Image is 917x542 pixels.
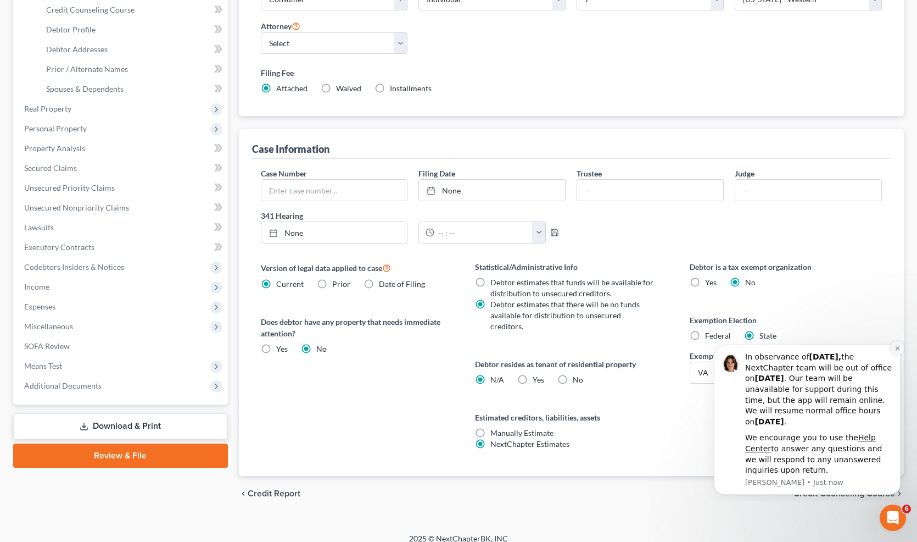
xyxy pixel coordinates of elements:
span: Expenses [24,302,55,311]
label: Debtor is a tax exempt organization [690,261,882,273]
a: Prior / Alternate Names [37,59,228,79]
span: Debtor estimates that there will be no funds available for distribution to unsecured creditors. [490,300,640,331]
span: N/A [490,375,504,384]
label: Filing Fee [261,67,882,79]
label: Statistical/Administrative Info [475,261,668,273]
input: -- [735,180,881,201]
span: Current [276,279,304,289]
a: None [419,180,565,201]
span: Lawsuits [24,223,54,232]
span: Date of Filing [379,279,425,289]
label: Filing Date [418,168,455,179]
span: Unsecured Nonpriority Claims [24,203,129,212]
span: State [759,331,776,340]
span: Waived [336,84,361,93]
span: Secured Claims [24,163,77,173]
label: Debtor resides as tenant of residential property [475,358,668,370]
span: Spouses & Dependents [46,84,124,93]
span: Yes [705,278,717,287]
span: Miscellaneous [24,322,73,331]
a: Lawsuits [15,218,228,237]
span: Debtor Profile [46,25,96,34]
span: Manually Estimate [490,428,553,438]
a: Download & Print [13,413,228,439]
div: Case Information [252,142,329,156]
label: Estimated creditors, liabilities, assets [475,412,668,423]
span: Property Analysis [24,143,85,153]
span: Credit Counseling Course [46,5,135,14]
span: Attached [276,84,307,93]
iframe: Intercom notifications message [697,335,917,501]
span: Debtor estimates that funds will be available for distribution to unsecured creditors. [490,278,653,298]
button: chevron_left Credit Report [239,489,300,498]
span: No [745,278,756,287]
span: Yes [276,344,288,353]
span: No [316,344,327,353]
span: NextChapter Estimates [490,439,569,449]
label: 341 Hearing [255,210,572,222]
span: Additional Documents [24,381,102,390]
label: Trustee [577,168,602,179]
a: Spouses & Dependents [37,79,228,99]
span: Personal Property [24,124,87,133]
label: Does debtor have any property that needs immediate attention? [261,316,454,339]
a: Review & File [13,444,228,468]
span: No [573,375,583,384]
input: -- [577,180,723,201]
label: Exemption State [690,350,746,362]
span: Real Property [24,104,71,113]
span: SOFA Review [24,341,70,351]
label: Exemption Election [690,314,882,326]
a: Property Analysis [15,139,228,158]
a: Debtor Profile [37,20,228,40]
input: Enter case number... [261,180,407,201]
label: Attorney [261,19,300,32]
span: Executory Contracts [24,242,94,252]
span: Unsecured Priority Claims [24,183,115,192]
label: Version of legal data applied to case [261,261,454,274]
span: Prior / Alternate Names [46,64,128,74]
iframe: Intercom live chat [880,505,906,531]
a: SOFA Review [15,336,228,356]
label: Judge [735,168,754,179]
span: Prior [332,279,350,289]
label: Case Number [261,168,307,179]
a: Secured Claims [15,158,228,178]
span: Means Test [24,361,62,370]
span: Income [24,282,49,291]
span: Installments [390,84,432,93]
span: Federal [705,331,731,340]
span: Credit Report [248,489,300,498]
a: Unsecured Nonpriority Claims [15,198,228,218]
i: chevron_left [239,489,248,498]
span: Codebtors Insiders & Notices [24,262,124,272]
a: Unsecured Priority Claims [15,178,228,198]
span: Debtor Addresses [46,45,108,54]
a: Executory Contracts [15,237,228,257]
a: Debtor Addresses [37,40,228,59]
a: None [261,222,407,243]
input: -- : -- [434,222,533,243]
span: Yes [533,375,544,384]
span: 6 [902,505,911,513]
